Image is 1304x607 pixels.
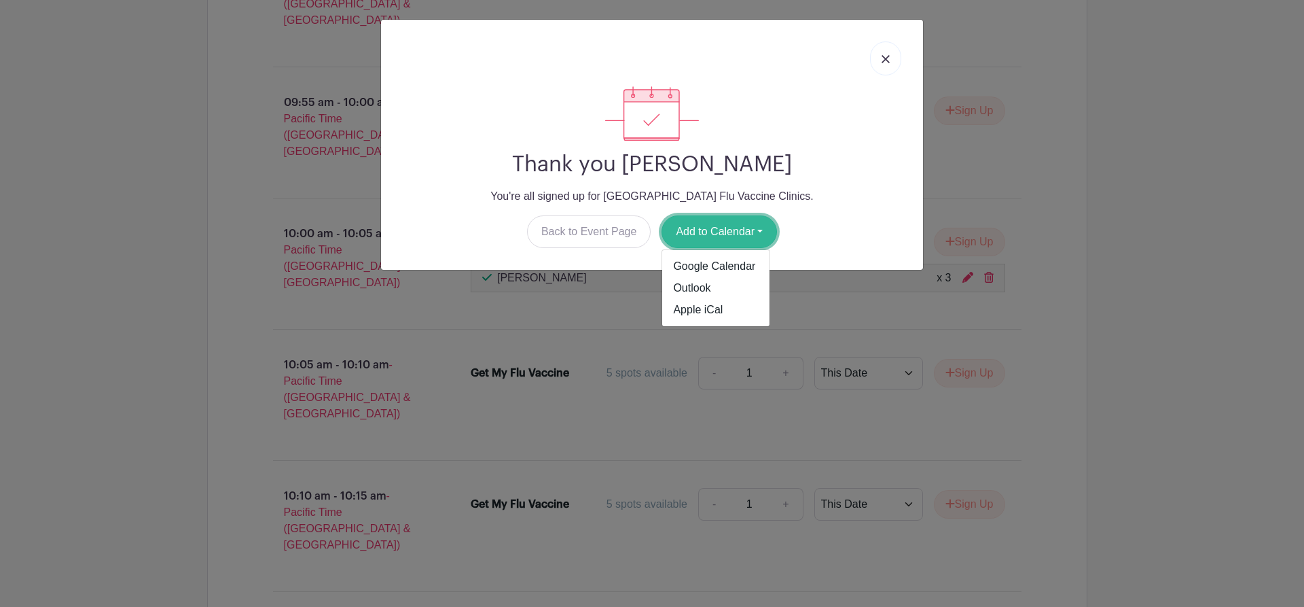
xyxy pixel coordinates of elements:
[662,299,769,321] a: Apple iCal
[392,152,912,177] h2: Thank you [PERSON_NAME]
[527,215,651,248] a: Back to Event Page
[882,55,890,63] img: close_button-5f87c8562297e5c2d7936805f587ecaba9071eb48480494691a3f1689db116b3.svg
[662,215,777,248] button: Add to Calendar
[662,277,769,299] a: Outlook
[662,256,769,277] a: Google Calendar
[392,188,912,205] p: You're all signed up for [GEOGRAPHIC_DATA] Flu Vaccine Clinics.
[605,86,699,141] img: signup_complete-c468d5dda3e2740ee63a24cb0ba0d3ce5d8a4ecd24259e683200fb1569d990c8.svg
